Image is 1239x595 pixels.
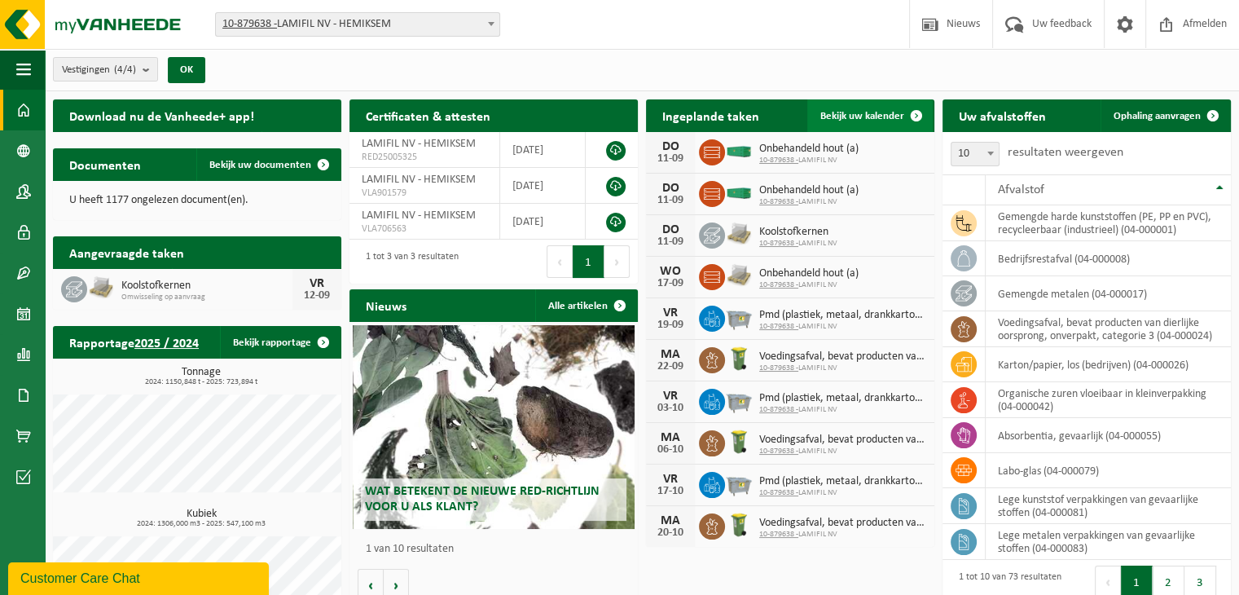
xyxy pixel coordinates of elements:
[986,418,1231,453] td: absorbentia, gevaarlijk (04-000055)
[759,239,837,249] span: LAMIFIL NV
[986,241,1231,276] td: bedrijfsrestafval (04-000008)
[366,544,630,555] p: 1 van 10 resultaten
[87,274,115,302] img: LP-PA-00000-WDN-11
[759,447,926,456] span: LAMIFIL NV
[62,58,136,82] span: Vestigingen
[759,226,837,239] span: Koolstofkernen
[362,138,476,150] span: LAMIFIL NV - HEMIKSEM
[654,390,687,403] div: VR
[725,262,753,289] img: LP-PA-00000-WDN-11
[1101,99,1229,132] a: Ophaling aanvragen
[362,209,476,222] span: LAMIFIL NV - HEMIKSEM
[53,99,270,131] h2: Download nu de Vanheede+ app!
[654,153,687,165] div: 11-09
[759,517,926,530] span: Voedingsafval, bevat producten van dierlijke oorsprong, onverpakt, categorie 3
[951,142,1000,166] span: 10
[61,509,341,528] h3: Kubiek
[53,148,157,180] h2: Documenten
[951,143,999,165] span: 10
[986,205,1231,241] td: gemengde harde kunststoffen (PE, PP en PVC), recycleerbaar (industrieel) (04-000001)
[61,520,341,528] span: 2024: 1306,000 m3 - 2025: 547,100 m3
[168,57,205,83] button: OK
[654,431,687,444] div: MA
[986,311,1231,347] td: voedingsafval, bevat producten van dierlijke oorsprong, onverpakt, categorie 3 (04-000024)
[654,195,687,206] div: 11-09
[759,434,926,447] span: Voedingsafval, bevat producten van dierlijke oorsprong, onverpakt, categorie 3
[725,469,753,497] img: WB-2500-GAL-GY-01
[654,486,687,497] div: 17-10
[759,405,798,414] tcxspan: Call 10-879638 - via 3CX
[759,184,859,197] span: Onbehandeld hout (a)
[220,326,340,359] a: Bekijk rapportage
[646,99,775,131] h2: Ingeplande taken
[349,289,423,321] h2: Nieuws
[986,276,1231,311] td: gemengde metalen (04-000017)
[654,236,687,248] div: 11-09
[547,245,573,278] button: Previous
[500,204,586,240] td: [DATE]
[986,453,1231,488] td: labo-glas (04-000079)
[759,322,798,331] tcxspan: Call 10-879638 - via 3CX
[725,220,753,248] img: LP-PA-00000-WDN-11
[535,289,636,322] a: Alle artikelen
[759,447,798,456] tcxspan: Call 10-879638 - via 3CX
[759,239,798,248] tcxspan: Call 10-879638 - via 3CX
[121,280,292,293] span: Koolstofkernen
[53,236,200,268] h2: Aangevraagde taken
[759,392,926,405] span: Pmd (plastiek, metaal, drankkartons) (bedrijven)
[759,143,859,156] span: Onbehandeld hout (a)
[8,559,272,595] iframe: chat widget
[725,143,753,158] img: HK-XC-30-GN-00
[500,132,586,168] td: [DATE]
[654,182,687,195] div: DO
[215,12,500,37] span: 10-879638 - LAMIFIL NV - HEMIKSEM
[61,367,341,386] h3: Tonnage
[759,364,926,373] span: LAMIFIL NV
[759,280,798,289] tcxspan: Call 10-879638 - via 3CX
[134,337,199,350] tcxspan: Call 2025 / 2024 via 3CX
[654,514,687,527] div: MA
[759,350,926,364] span: Voedingsafval, bevat producten van dierlijke oorsprong, onverpakt, categorie 3
[365,485,600,513] span: Wat betekent de nieuwe RED-richtlijn voor u als klant?
[986,488,1231,524] td: lege kunststof verpakkingen van gevaarlijke stoffen (04-000081)
[759,488,798,497] tcxspan: Call 10-879638 - via 3CX
[654,527,687,539] div: 20-10
[759,156,798,165] tcxspan: Call 10-879638 - via 3CX
[759,364,798,372] tcxspan: Call 10-879638 - via 3CX
[654,320,687,331] div: 19-09
[353,325,635,529] a: Wat betekent de nieuwe RED-richtlijn voor u als klant?
[654,473,687,486] div: VR
[654,306,687,320] div: VR
[301,290,333,302] div: 12-09
[820,111,904,121] span: Bekijk uw kalender
[362,187,487,200] span: VLA901579
[121,293,292,302] span: Omwisseling op aanvraag
[1008,146,1123,159] label: resultaten weergeven
[759,322,926,332] span: LAMIFIL NV
[725,303,753,331] img: WB-2500-GAL-GY-01
[725,428,753,456] img: WB-0140-HPE-GN-50
[654,444,687,456] div: 06-10
[301,277,333,290] div: VR
[53,326,215,358] h2: Rapportage
[759,267,859,280] span: Onbehandeld hout (a)
[759,405,926,415] span: LAMIFIL NV
[986,382,1231,418] td: organische zuren vloeibaar in kleinverpakking (04-000042)
[216,13,499,36] span: 10-879638 - LAMIFIL NV - HEMIKSEM
[759,197,798,206] tcxspan: Call 10-879638 - via 3CX
[654,278,687,289] div: 17-09
[222,18,277,30] tcxspan: Call 10-879638 - via 3CX
[725,345,753,372] img: WB-0140-HPE-GN-50
[349,99,507,131] h2: Certificaten & attesten
[1114,111,1201,121] span: Ophaling aanvragen
[759,156,859,165] span: LAMIFIL NV
[362,223,487,236] span: VLA706563
[725,386,753,414] img: WB-2500-GAL-GY-01
[759,530,798,539] tcxspan: Call 10-879638 - via 3CX
[654,348,687,361] div: MA
[654,265,687,278] div: WO
[807,99,933,132] a: Bekijk uw kalender
[998,183,1044,196] span: Afvalstof
[654,223,687,236] div: DO
[759,488,926,498] span: LAMIFIL NV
